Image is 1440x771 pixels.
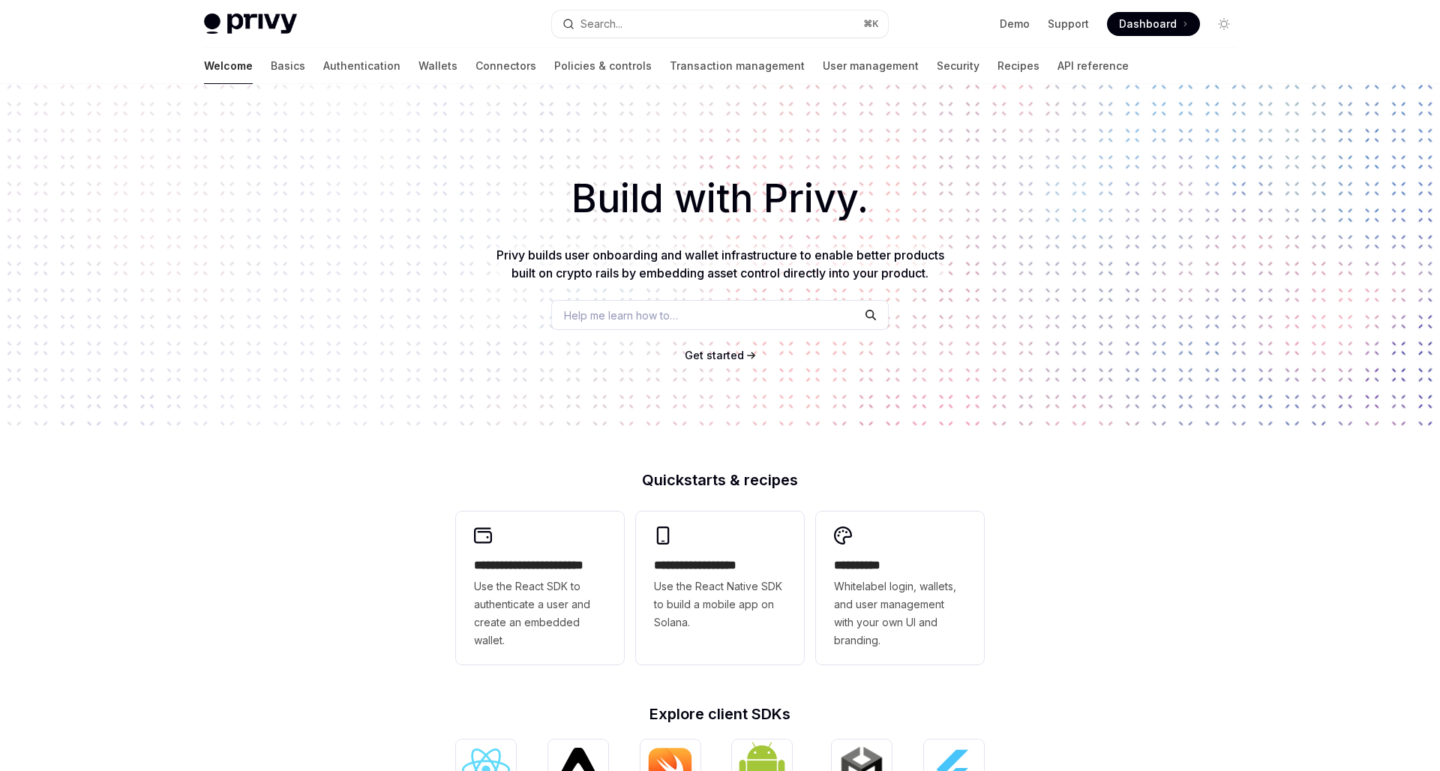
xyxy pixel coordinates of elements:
span: Whitelabel login, wallets, and user management with your own UI and branding. [834,577,966,649]
a: Transaction management [670,48,805,84]
span: Help me learn how to… [564,307,678,323]
a: Basics [271,48,305,84]
button: Toggle dark mode [1212,12,1236,36]
a: Policies & controls [554,48,652,84]
a: **** *****Whitelabel login, wallets, and user management with your own UI and branding. [816,511,984,664]
a: Dashboard [1107,12,1200,36]
a: Connectors [475,48,536,84]
a: User management [823,48,919,84]
a: Security [937,48,979,84]
img: light logo [204,13,297,34]
span: Dashboard [1119,16,1177,31]
a: Wallets [418,48,457,84]
a: API reference [1057,48,1129,84]
span: Use the React Native SDK to build a mobile app on Solana. [654,577,786,631]
a: Support [1048,16,1089,31]
a: Get started [685,348,744,363]
span: Privy builds user onboarding and wallet infrastructure to enable better products built on crypto ... [496,247,944,280]
a: **** **** **** ***Use the React Native SDK to build a mobile app on Solana. [636,511,804,664]
span: Get started [685,349,744,361]
h2: Explore client SDKs [456,706,984,721]
a: Authentication [323,48,400,84]
h1: Build with Privy. [24,169,1416,228]
div: Search... [580,15,622,33]
a: Recipes [997,48,1039,84]
a: Welcome [204,48,253,84]
h2: Quickstarts & recipes [456,472,984,487]
span: Use the React SDK to authenticate a user and create an embedded wallet. [474,577,606,649]
span: ⌘ K [863,18,879,30]
button: Open search [552,10,888,37]
a: Demo [1000,16,1030,31]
